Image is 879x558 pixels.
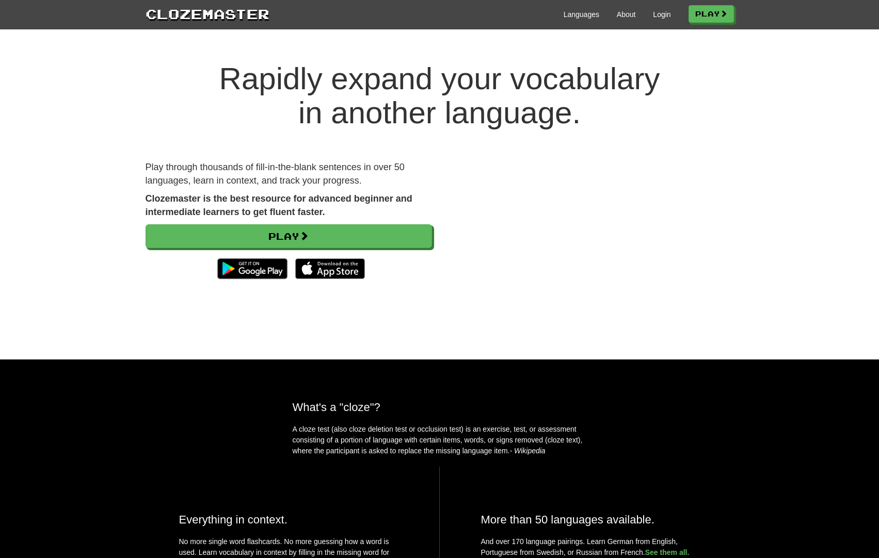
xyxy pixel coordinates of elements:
p: A cloze test (also cloze deletion test or occlusion test) is an exercise, test, or assessment con... [293,424,587,456]
a: Languages [564,9,599,20]
p: Play through thousands of fill-in-the-blank sentences in over 50 languages, learn in context, and... [146,161,432,187]
em: - Wikipedia [510,447,546,455]
a: Play [689,5,734,23]
strong: Clozemaster is the best resource for advanced beginner and intermediate learners to get fluent fa... [146,193,412,217]
img: Download_on_the_App_Store_Badge_US-UK_135x40-25178aeef6eb6b83b96f5f2d004eda3bffbb37122de64afbaef7... [295,258,365,279]
a: Login [653,9,670,20]
h2: What's a "cloze"? [293,401,587,414]
a: See them all. [645,548,690,556]
h2: Everything in context. [179,513,398,526]
a: Clozemaster [146,4,269,23]
img: Get it on Google Play [212,253,292,284]
a: Play [146,224,432,248]
h2: More than 50 languages available. [481,513,700,526]
a: About [617,9,636,20]
p: And over 170 language pairings. Learn German from English, Portuguese from Swedish, or Russian fr... [481,536,700,558]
